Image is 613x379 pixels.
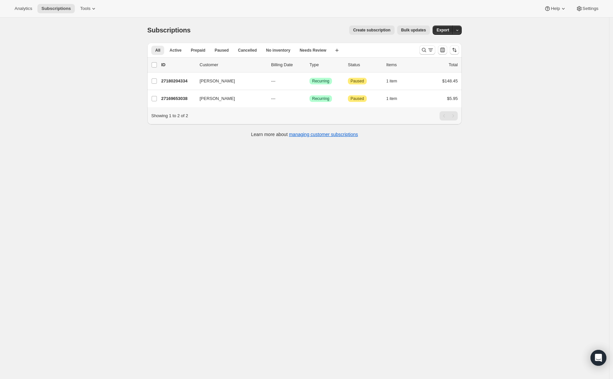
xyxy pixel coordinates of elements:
button: 1 item [386,94,404,103]
span: --- [271,78,275,83]
p: Learn more about [251,131,358,138]
span: 1 item [386,78,397,84]
span: Recurring [312,96,329,101]
span: Subscriptions [41,6,71,11]
p: 27180204334 [161,78,194,84]
p: Status [348,62,381,68]
span: Bulk updates [401,27,426,33]
button: [PERSON_NAME] [196,93,262,104]
span: Help [551,6,560,11]
span: Tools [80,6,90,11]
button: [PERSON_NAME] [196,76,262,86]
span: Settings [583,6,598,11]
span: All [155,48,160,53]
div: Items [386,62,419,68]
span: Prepaid [191,48,205,53]
span: Analytics [15,6,32,11]
p: Customer [200,62,266,68]
button: Analytics [11,4,36,13]
span: Paused [214,48,229,53]
button: Search and filter results [419,45,435,55]
button: Customize table column order and visibility [438,45,447,55]
span: Paused [351,96,364,101]
span: Needs Review [300,48,326,53]
span: Export [437,27,449,33]
span: $148.45 [442,78,458,83]
span: $5.95 [447,96,458,101]
button: Sort the results [450,45,459,55]
button: Create new view [332,46,342,55]
a: managing customer subscriptions [289,132,358,137]
button: Help [540,4,570,13]
button: Subscriptions [37,4,75,13]
div: Open Intercom Messenger [590,350,606,366]
span: [PERSON_NAME] [200,95,235,102]
p: Billing Date [271,62,304,68]
div: IDCustomerBilling DateTypeStatusItemsTotal [161,62,458,68]
p: ID [161,62,194,68]
p: Total [449,62,458,68]
button: Bulk updates [397,25,430,35]
span: 1 item [386,96,397,101]
div: 27180204334[PERSON_NAME]---SuccessRecurringAttentionPaused1 item$148.45 [161,76,458,86]
button: Create subscription [349,25,395,35]
span: Create subscription [353,27,391,33]
div: Type [309,62,343,68]
span: No inventory [266,48,290,53]
button: Settings [572,4,602,13]
button: 1 item [386,76,404,86]
p: Showing 1 to 2 of 2 [151,113,188,119]
p: 27169653038 [161,95,194,102]
span: --- [271,96,275,101]
button: Tools [76,4,101,13]
button: Export [433,25,453,35]
span: Cancelled [238,48,257,53]
span: Recurring [312,78,329,84]
div: 27169653038[PERSON_NAME]---SuccessRecurringAttentionPaused1 item$5.95 [161,94,458,103]
span: Paused [351,78,364,84]
span: [PERSON_NAME] [200,78,235,84]
span: Subscriptions [147,26,191,34]
nav: Pagination [440,111,458,120]
span: Active [169,48,181,53]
